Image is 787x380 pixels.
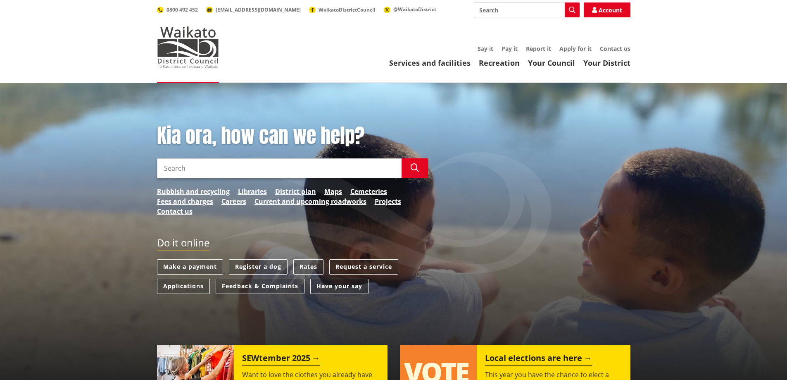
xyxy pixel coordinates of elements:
[350,186,387,196] a: Cemeteries
[324,186,342,196] a: Maps
[479,58,520,68] a: Recreation
[216,279,304,294] a: Feedback & Complaints
[157,6,198,13] a: 0800 492 452
[600,45,630,53] a: Contact us
[157,196,213,206] a: Fees and charges
[238,186,267,196] a: Libraries
[157,259,223,275] a: Make a payment
[393,6,436,13] span: @WaikatoDistrict
[478,45,493,53] a: Say it
[157,158,402,178] input: Search input
[157,124,428,148] h1: Kia ora, how can we help?
[319,6,376,13] span: WaikatoDistrictCouncil
[157,237,209,251] h2: Do it online
[254,196,366,206] a: Current and upcoming roadworks
[502,45,518,53] a: Pay it
[157,186,230,196] a: Rubbish and recycling
[221,196,246,206] a: Careers
[389,58,471,68] a: Services and facilities
[583,58,630,68] a: Your District
[528,58,575,68] a: Your Council
[584,2,630,17] a: Account
[375,196,401,206] a: Projects
[242,353,320,366] h2: SEWtember 2025
[310,279,369,294] a: Have your say
[329,259,398,275] a: Request a service
[216,6,301,13] span: [EMAIL_ADDRESS][DOMAIN_NAME]
[474,2,580,17] input: Search input
[229,259,288,275] a: Register a dog
[157,206,193,216] a: Contact us
[309,6,376,13] a: WaikatoDistrictCouncil
[559,45,592,53] a: Apply for it
[526,45,551,53] a: Report it
[206,6,301,13] a: [EMAIL_ADDRESS][DOMAIN_NAME]
[293,259,323,275] a: Rates
[275,186,316,196] a: District plan
[157,26,219,68] img: Waikato District Council - Te Kaunihera aa Takiwaa o Waikato
[166,6,198,13] span: 0800 492 452
[384,6,436,13] a: @WaikatoDistrict
[157,279,210,294] a: Applications
[485,353,592,366] h2: Local elections are here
